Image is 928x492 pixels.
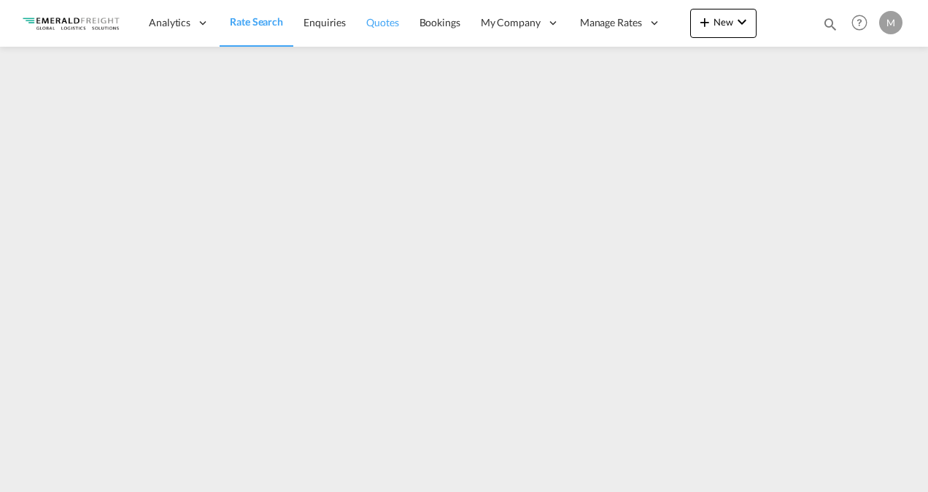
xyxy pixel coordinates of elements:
[733,13,751,31] md-icon: icon-chevron-down
[366,16,398,28] span: Quotes
[149,15,190,30] span: Analytics
[481,15,541,30] span: My Company
[230,15,283,28] span: Rate Search
[580,15,642,30] span: Manage Rates
[22,7,120,39] img: c4318bc049f311eda2ff698fe6a37287.png
[419,16,460,28] span: Bookings
[690,9,757,38] button: icon-plus 400-fgNewicon-chevron-down
[879,11,902,34] div: M
[696,13,714,31] md-icon: icon-plus 400-fg
[822,16,838,32] md-icon: icon-magnify
[847,10,872,35] span: Help
[847,10,879,36] div: Help
[822,16,838,38] div: icon-magnify
[696,16,751,28] span: New
[303,16,346,28] span: Enquiries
